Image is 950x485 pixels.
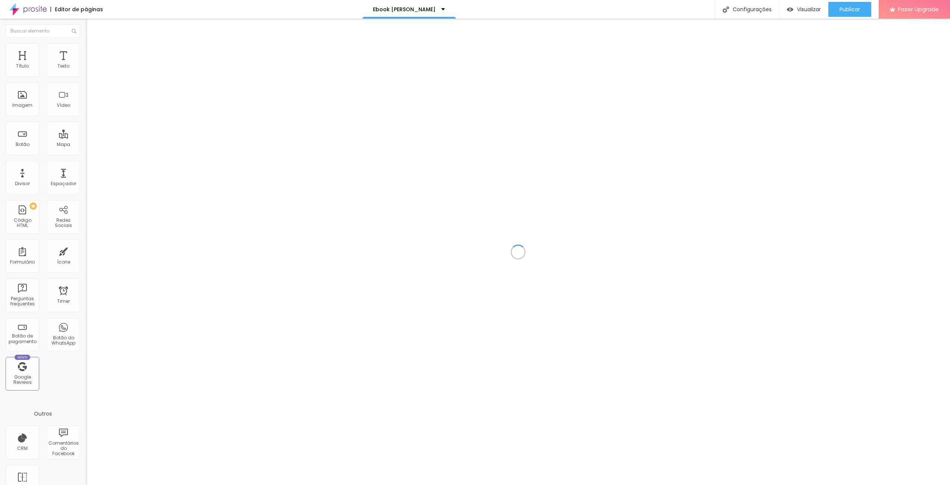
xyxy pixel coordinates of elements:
div: Botão de pagamento [7,333,37,344]
span: Visualizar [797,6,821,12]
div: Imagem [12,103,32,108]
div: Timer [57,299,70,304]
img: Icone [723,6,729,13]
div: Botão do WhatsApp [49,335,78,346]
div: Divisor [15,181,30,186]
div: Editor de páginas [50,7,103,12]
div: Espaçador [51,181,76,186]
div: Texto [57,63,69,69]
img: view-1.svg [787,6,793,13]
p: Ebook [PERSON_NAME] [373,7,436,12]
div: Redes Sociais [49,218,78,228]
input: Buscar elemento [6,24,80,38]
img: Icone [72,29,76,33]
div: Comentários do Facebook [49,441,78,457]
div: Novo [15,355,31,360]
button: Visualizar [779,2,828,17]
div: Formulário [10,259,35,265]
span: Fazer Upgrade [898,6,939,12]
div: CRM [17,446,28,451]
div: Vídeo [57,103,70,108]
div: Ícone [57,259,70,265]
div: Mapa [57,142,70,147]
div: Google Reviews [7,374,37,385]
div: Código HTML [7,218,37,228]
span: Publicar [840,6,860,12]
div: Título [16,63,29,69]
div: Botão [16,142,29,147]
button: Publicar [828,2,871,17]
div: Perguntas frequentes [7,296,37,307]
